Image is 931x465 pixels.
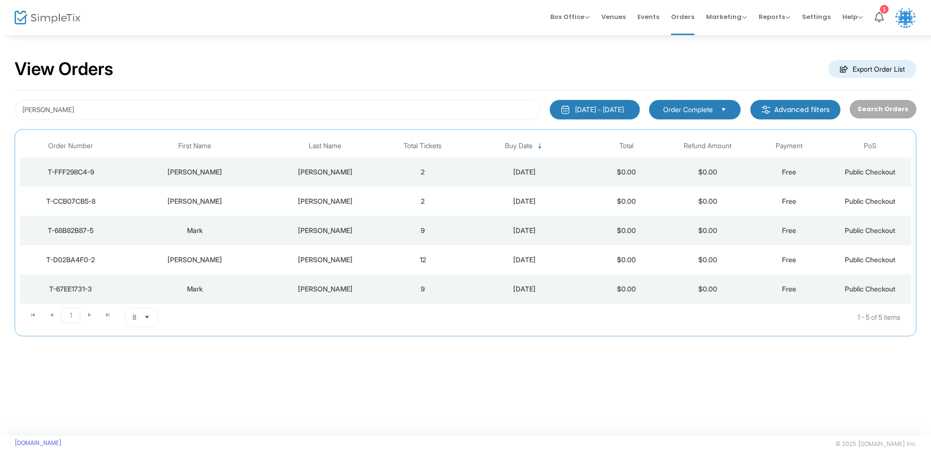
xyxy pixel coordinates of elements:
span: Public Checkout [845,226,895,234]
td: 9 [382,274,464,304]
th: Refund Amount [667,135,748,157]
span: Order Number [48,142,93,150]
span: 8 [132,312,136,322]
td: $0.00 [667,216,748,245]
span: Public Checkout [845,255,895,264]
div: 8/23/2025 [466,284,583,294]
td: $0.00 [667,274,748,304]
div: T-67EE1731-3 [22,284,119,294]
div: 8/24/2025 [466,255,583,265]
td: $0.00 [585,274,667,304]
span: Public Checkout [845,168,895,176]
span: Page 1 [61,308,80,323]
td: $0.00 [667,187,748,216]
m-button: Advanced filters [750,100,840,119]
div: robert [124,167,266,177]
div: T-D02BA4F0-2 [22,255,119,265]
div: Data table [20,135,911,304]
td: 2 [382,157,464,187]
div: 1 [880,5,889,14]
div: Mark [124,226,266,235]
span: Payment [776,142,802,150]
td: $0.00 [585,216,667,245]
img: filter [761,105,771,115]
span: Sortable [536,142,544,150]
div: feinberg [271,167,380,177]
span: Last Name [309,142,341,150]
span: Venues [601,4,626,29]
span: PoS [864,142,876,150]
td: $0.00 [667,245,748,274]
div: T-CCB07CB5-8 [22,196,119,206]
span: © 2025 [DOMAIN_NAME] Inc. [836,440,916,448]
th: Total [585,135,667,157]
th: Total Tickets [382,135,464,157]
td: $0.00 [585,245,667,274]
span: Order Complete [663,105,713,115]
span: Free [782,285,796,293]
div: feinberg [271,196,380,206]
div: T-68B82B87-5 [22,226,119,235]
button: [DATE] - [DATE] [550,100,640,119]
td: $0.00 [667,157,748,187]
span: Settings [802,4,831,29]
div: Feinberg [271,255,380,265]
button: Select [717,104,730,115]
span: First Name [178,142,211,150]
div: [DATE] - [DATE] [575,105,624,115]
kendo-pager-info: 1 - 5 of 5 items [255,308,900,327]
img: monthly [560,105,570,115]
m-button: Export Order List [828,60,916,78]
td: 12 [382,245,464,274]
span: Public Checkout [845,197,895,205]
td: $0.00 [585,187,667,216]
td: 2 [382,187,464,216]
span: Box Office [550,12,590,21]
div: Edward [124,255,266,265]
span: Free [782,168,796,176]
span: Free [782,226,796,234]
span: Free [782,197,796,205]
span: Free [782,255,796,264]
div: 8/25/2025 [466,226,583,235]
span: Buy Date [505,142,533,150]
div: Feinberg [271,284,380,294]
td: 9 [382,216,464,245]
span: Orders [671,4,694,29]
span: Events [637,4,659,29]
div: robert [124,196,266,206]
span: Reports [759,12,790,21]
td: $0.00 [585,157,667,187]
a: [DOMAIN_NAME] [15,439,62,447]
input: Search by name, email, phone, order number, ip address, or last 4 digits of card [15,100,540,120]
span: Public Checkout [845,285,895,293]
span: Marketing [706,12,747,21]
h2: View Orders [15,58,113,80]
button: Select [140,308,154,327]
div: T-FFF298C4-9 [22,167,119,177]
span: Help [842,12,863,21]
div: 9/16/2025 [466,196,583,206]
div: Feinberg [271,226,380,235]
div: Mark [124,284,266,294]
div: 9/16/2025 [466,167,583,177]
